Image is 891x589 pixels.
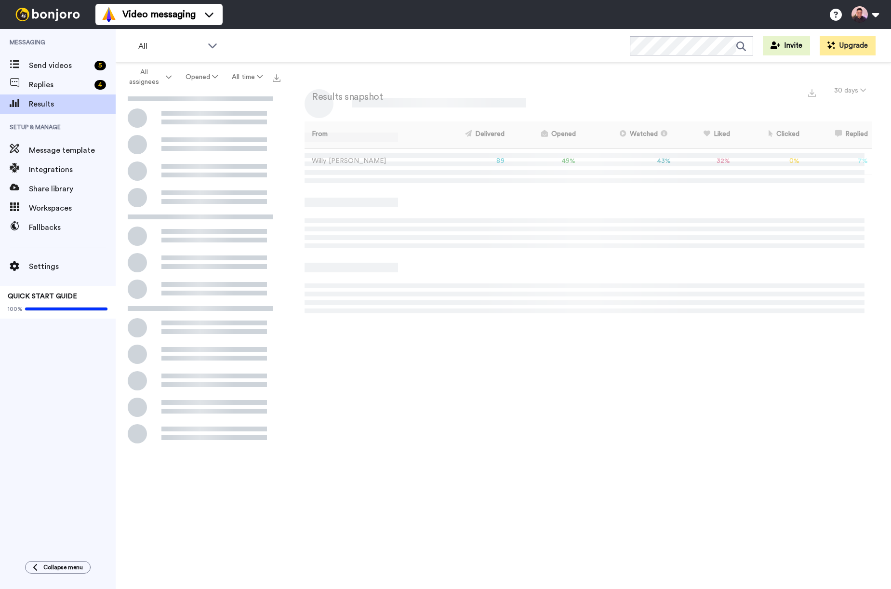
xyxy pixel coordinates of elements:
img: vm-color.svg [101,7,117,22]
span: All assignees [125,67,164,87]
td: 0 % [734,148,803,174]
span: QUICK START GUIDE [8,293,77,300]
span: 100% [8,305,23,313]
span: All [138,40,203,52]
td: 32 % [675,148,734,174]
th: Opened [508,121,580,148]
button: Opened [178,68,225,86]
span: Share library [29,183,116,195]
img: bj-logo-header-white.svg [12,8,84,21]
th: Replied [803,121,872,148]
button: All time [225,68,270,86]
span: Results [29,98,116,110]
button: Collapse menu [25,561,91,574]
td: 43 % [580,148,675,174]
span: Settings [29,261,116,272]
button: Upgrade [820,36,876,55]
td: 89 [430,148,508,174]
span: Video messaging [122,8,196,21]
span: Message template [29,145,116,156]
button: Export a summary of each team member’s results that match this filter now. [805,85,819,99]
span: Fallbacks [29,222,116,233]
td: 7 % [803,148,872,174]
button: 30 days [828,82,872,99]
img: export.svg [273,74,280,82]
th: Liked [675,121,734,148]
td: 49 % [508,148,580,174]
img: export.svg [808,89,816,97]
span: Workspaces [29,202,116,214]
h2: Results snapshot [305,92,383,102]
button: Invite [763,36,810,55]
th: Delivered [430,121,508,148]
span: Send videos [29,60,91,71]
span: Integrations [29,164,116,175]
th: From [305,121,430,148]
button: All assignees [118,64,178,91]
th: Clicked [734,121,803,148]
button: Export all results that match these filters now. [270,70,283,84]
div: 5 [94,61,106,70]
span: Replies [29,79,91,91]
span: Collapse menu [43,563,83,571]
td: Willy [PERSON_NAME] [305,148,430,174]
th: Watched [580,121,675,148]
div: 4 [94,80,106,90]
